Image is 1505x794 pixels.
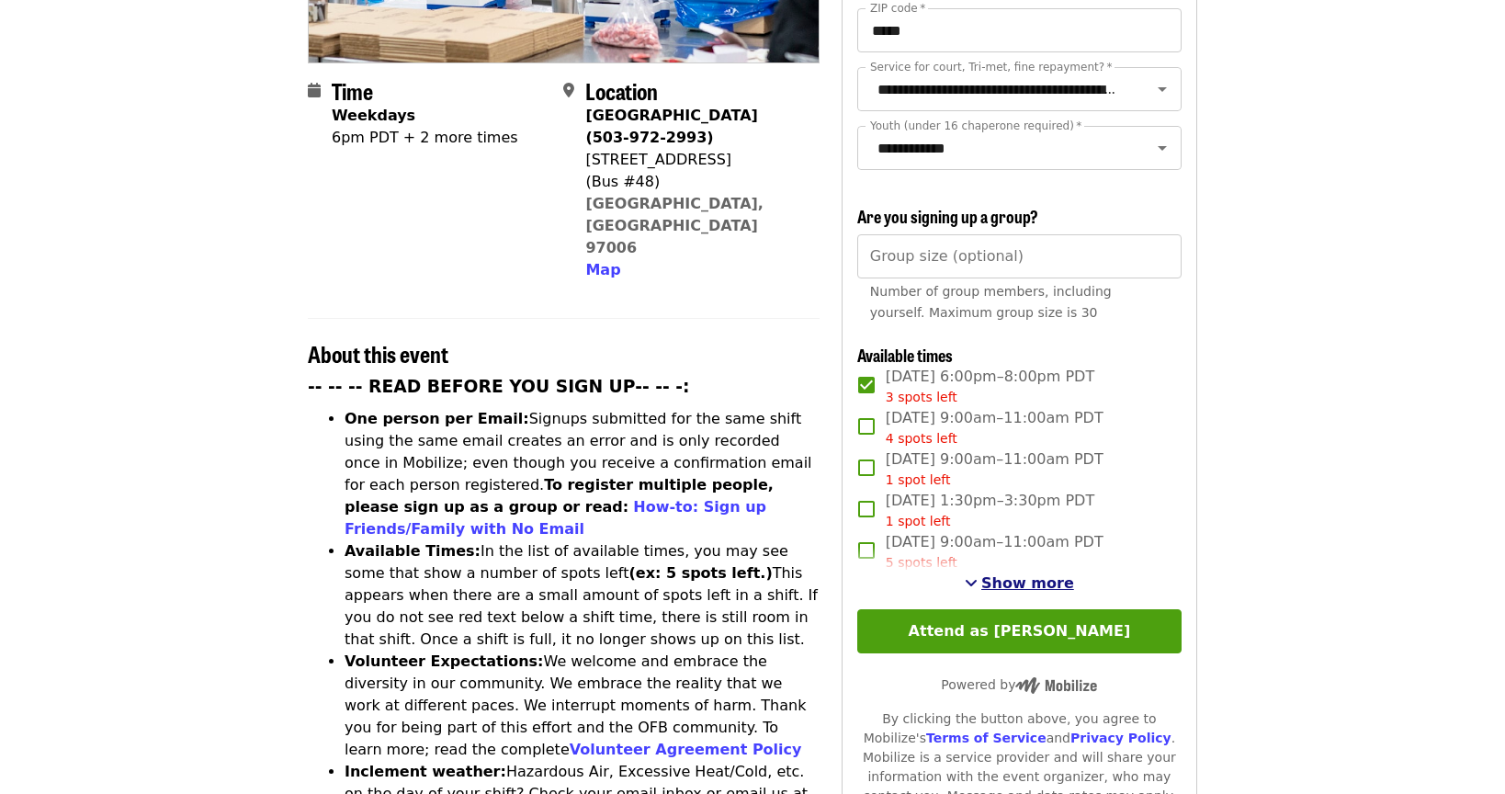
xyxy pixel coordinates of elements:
[345,542,481,560] strong: Available Times:
[886,472,951,487] span: 1 spot left
[570,741,802,758] a: Volunteer Agreement Policy
[870,3,925,14] label: ZIP code
[870,62,1113,73] label: Service for court, Tri-met, fine repayment?
[886,390,957,404] span: 3 spots left
[886,531,1103,573] span: [DATE] 9:00am–11:00am PDT
[585,107,757,146] strong: [GEOGRAPHIC_DATA] (503-972-2993)
[585,171,804,193] div: (Bus #48)
[981,574,1074,592] span: Show more
[585,259,620,281] button: Map
[1070,731,1171,745] a: Privacy Policy
[345,498,766,538] a: How-to: Sign up Friends/Family with No Email
[332,107,415,124] strong: Weekdays
[345,652,544,670] strong: Volunteer Expectations:
[886,555,957,570] span: 5 spots left
[886,366,1094,407] span: [DATE] 6:00pm–8:00pm PDT
[332,74,373,107] span: Time
[345,408,820,540] li: Signups submitted for the same shift using the same email creates an error and is only recorded o...
[585,195,764,256] a: [GEOGRAPHIC_DATA], [GEOGRAPHIC_DATA] 97006
[345,410,529,427] strong: One person per Email:
[857,343,953,367] span: Available times
[886,514,951,528] span: 1 spot left
[886,448,1103,490] span: [DATE] 9:00am–11:00am PDT
[308,82,321,99] i: calendar icon
[345,476,774,516] strong: To register multiple people, please sign up as a group or read:
[870,284,1112,320] span: Number of group members, including yourself. Maximum group size is 30
[857,204,1038,228] span: Are you signing up a group?
[941,677,1097,692] span: Powered by
[563,82,574,99] i: map-marker-alt icon
[857,609,1182,653] button: Attend as [PERSON_NAME]
[870,120,1081,131] label: Youth (under 16 chaperone required)
[926,731,1047,745] a: Terms of Service
[886,407,1103,448] span: [DATE] 9:00am–11:00am PDT
[332,127,518,149] div: 6pm PDT + 2 more times
[585,149,804,171] div: [STREET_ADDRESS]
[345,540,820,651] li: In the list of available times, you may see some that show a number of spots left This appears wh...
[886,431,957,446] span: 4 spots left
[857,234,1182,278] input: [object Object]
[965,573,1074,595] button: See more timeslots
[308,377,690,396] strong: -- -- -- READ BEFORE YOU SIGN UP-- -- -:
[585,74,658,107] span: Location
[345,763,506,780] strong: Inclement weather:
[308,337,448,369] span: About this event
[345,651,820,761] li: We welcome and embrace the diversity in our community. We embrace the reality that we work at dif...
[1149,135,1175,161] button: Open
[628,564,772,582] strong: (ex: 5 spots left.)
[857,8,1182,52] input: ZIP code
[585,261,620,278] span: Map
[1015,677,1097,694] img: Powered by Mobilize
[1149,76,1175,102] button: Open
[886,490,1094,531] span: [DATE] 1:30pm–3:30pm PDT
